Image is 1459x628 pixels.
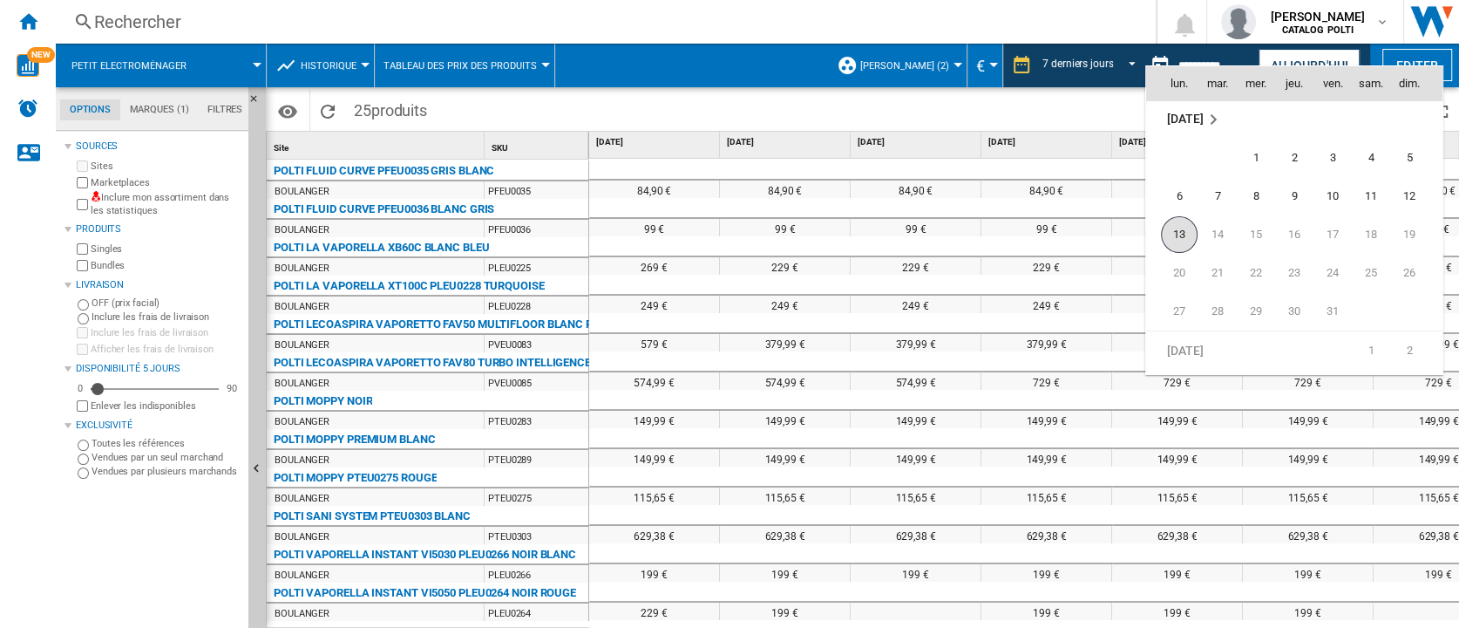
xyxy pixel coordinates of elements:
td: Tuesday October 28 2025 [1198,292,1237,331]
td: Monday October 20 2025 [1146,254,1198,292]
td: Friday October 10 2025 [1313,177,1352,215]
span: [DATE] [1167,344,1203,358]
th: mer. [1237,66,1275,101]
span: 13 [1161,216,1198,253]
td: Tuesday October 21 2025 [1198,254,1237,292]
td: Thursday October 16 2025 [1275,215,1313,254]
td: October 2025 [1146,100,1442,140]
td: Wednesday October 29 2025 [1237,292,1275,331]
td: Friday October 17 2025 [1313,215,1352,254]
td: Wednesday October 15 2025 [1237,215,1275,254]
td: Wednesday October 1 2025 [1237,139,1275,177]
span: 2 [1277,140,1312,175]
span: 12 [1392,179,1427,214]
td: Thursday October 30 2025 [1275,292,1313,331]
tr: Week undefined [1146,100,1442,140]
span: 6 [1162,179,1197,214]
td: Saturday October 11 2025 [1352,177,1390,215]
td: Thursday October 23 2025 [1275,254,1313,292]
span: [DATE] [1167,112,1203,126]
tr: Week 1 [1146,331,1442,371]
tr: Week 3 [1146,215,1442,254]
td: Saturday October 25 2025 [1352,254,1390,292]
span: 5 [1392,140,1427,175]
span: 10 [1315,179,1350,214]
td: Wednesday October 8 2025 [1237,177,1275,215]
td: Sunday October 26 2025 [1390,254,1442,292]
span: 7 [1200,179,1235,214]
td: Tuesday October 7 2025 [1198,177,1237,215]
span: 4 [1354,140,1388,175]
td: Sunday November 2 2025 [1390,331,1442,371]
th: sam. [1352,66,1390,101]
tr: Week 2 [1146,177,1442,215]
td: Wednesday October 22 2025 [1237,254,1275,292]
th: lun. [1146,66,1198,101]
td: Saturday October 4 2025 [1352,139,1390,177]
th: mar. [1198,66,1237,101]
td: Sunday October 12 2025 [1390,177,1442,215]
td: Saturday October 18 2025 [1352,215,1390,254]
td: Thursday October 9 2025 [1275,177,1313,215]
td: Tuesday October 14 2025 [1198,215,1237,254]
td: Monday October 13 2025 [1146,215,1198,254]
tr: Week 4 [1146,254,1442,292]
td: Friday October 31 2025 [1313,292,1352,331]
tr: Week 1 [1146,139,1442,177]
tr: Week 5 [1146,292,1442,331]
td: Sunday October 19 2025 [1390,215,1442,254]
td: Saturday November 1 2025 [1352,331,1390,371]
md-calendar: Calendar [1146,66,1442,374]
span: 3 [1315,140,1350,175]
span: 11 [1354,179,1388,214]
td: Thursday October 2 2025 [1275,139,1313,177]
td: Friday October 24 2025 [1313,254,1352,292]
th: ven. [1313,66,1352,101]
th: dim. [1390,66,1442,101]
th: jeu. [1275,66,1313,101]
td: Monday October 6 2025 [1146,177,1198,215]
td: Sunday October 5 2025 [1390,139,1442,177]
span: 9 [1277,179,1312,214]
td: Friday October 3 2025 [1313,139,1352,177]
td: Monday October 27 2025 [1146,292,1198,331]
span: 1 [1238,140,1273,175]
span: 8 [1238,179,1273,214]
